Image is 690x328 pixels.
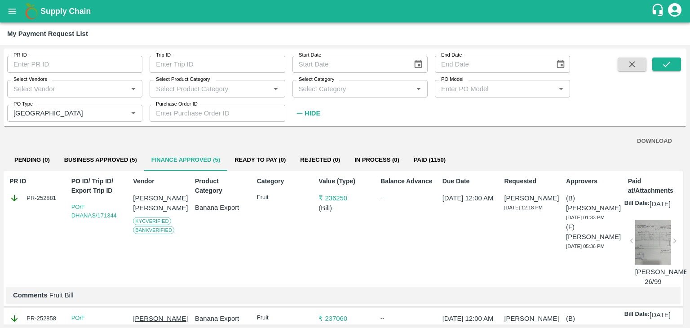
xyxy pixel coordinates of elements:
b: Supply Chain [40,7,91,16]
button: Choose date [552,56,569,73]
button: Finance Approved (5) [144,149,227,171]
p: [DATE] 12:00 AM [442,314,495,324]
label: PO Model [441,76,464,83]
p: [PERSON_NAME] [PERSON_NAME] [133,193,186,213]
button: Open [128,107,139,119]
span: [DATE] 01:33 PM [566,215,605,220]
button: Pending (0) [7,149,57,171]
p: ( Bill ) [318,203,371,213]
img: logo [22,2,40,20]
p: Bill Date: [624,199,650,209]
input: Enter PO Type [10,107,113,119]
button: Choose date [410,56,427,73]
label: PR ID [13,52,27,59]
input: Select Vendor [10,83,125,94]
p: (F) [PERSON_NAME] [566,222,619,242]
p: Banana Export [195,314,248,324]
p: Requested [504,177,557,186]
input: Select Product Category [152,83,267,94]
input: Enter Purchase Order ID [150,105,285,122]
button: Open [270,83,282,94]
button: open drawer [2,1,22,22]
label: Select Vendors [13,76,47,83]
div: -- [380,314,433,323]
p: [PERSON_NAME] [504,193,557,203]
p: [DATE] 12:00 AM [442,193,495,203]
span: [DATE] 12:18 PM [504,205,543,210]
p: Bill Date: [624,310,650,320]
p: Fruit [257,314,310,322]
p: [PERSON_NAME] [504,314,557,324]
label: Select Category [299,76,334,83]
button: Ready To Pay (0) [227,149,293,171]
button: Hide [292,106,323,121]
p: [PERSON_NAME]/25-26/99 [635,267,671,287]
label: Purchase Order ID [156,101,198,108]
p: [DATE] [650,199,671,209]
div: customer-support [651,3,667,19]
input: Select Category [295,83,410,94]
strong: Hide [305,110,320,117]
label: Select Product Category [156,76,210,83]
button: Open [413,83,425,94]
input: Start Date [292,56,406,73]
p: PR ID [9,177,62,186]
label: End Date [441,52,462,59]
p: ₹ 236250 [318,193,371,203]
a: PO/F DHANAS/171344 [71,204,117,219]
p: Approvers [566,177,619,186]
div: -- [380,193,433,202]
span: [DATE] 05:36 PM [566,244,605,249]
input: End Date [435,56,548,73]
p: PO ID/ Trip ID/ Export Trip ID [71,177,124,195]
p: Vendor [133,177,186,186]
p: Value (Type) [318,177,371,186]
label: Start Date [299,52,321,59]
p: (B) [PERSON_NAME] [566,193,619,213]
div: My Payment Request List [7,28,88,40]
button: Business Approved (5) [57,149,144,171]
p: Due Date [442,177,495,186]
p: ₹ 237060 [318,314,371,324]
div: PR-252881 [9,193,62,203]
input: Enter PO Model [438,83,553,94]
button: Rejected (0) [293,149,347,171]
button: Open [128,83,139,94]
p: [DATE] [650,310,671,320]
p: Category [257,177,310,186]
span: Bank Verified [133,226,174,234]
input: Enter PR ID [7,56,142,73]
button: In Process (0) [347,149,407,171]
label: PO Type [13,101,33,108]
label: Trip ID [156,52,171,59]
p: Fruit [257,193,310,202]
p: Product Category [195,177,248,195]
button: Paid (1150) [407,149,453,171]
p: Paid at/Attachments [628,177,681,195]
input: Enter Trip ID [150,56,285,73]
p: Balance Advance [380,177,433,186]
button: DOWNLOAD [633,133,676,149]
span: KYC Verified [133,217,171,225]
p: Fruit Bill [13,290,673,300]
button: Open [555,83,567,94]
div: account of current user [667,2,683,21]
a: Supply Chain [40,5,651,18]
div: PR-252858 [9,314,62,324]
p: Banana Export [195,203,248,213]
b: Comments [13,292,48,299]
